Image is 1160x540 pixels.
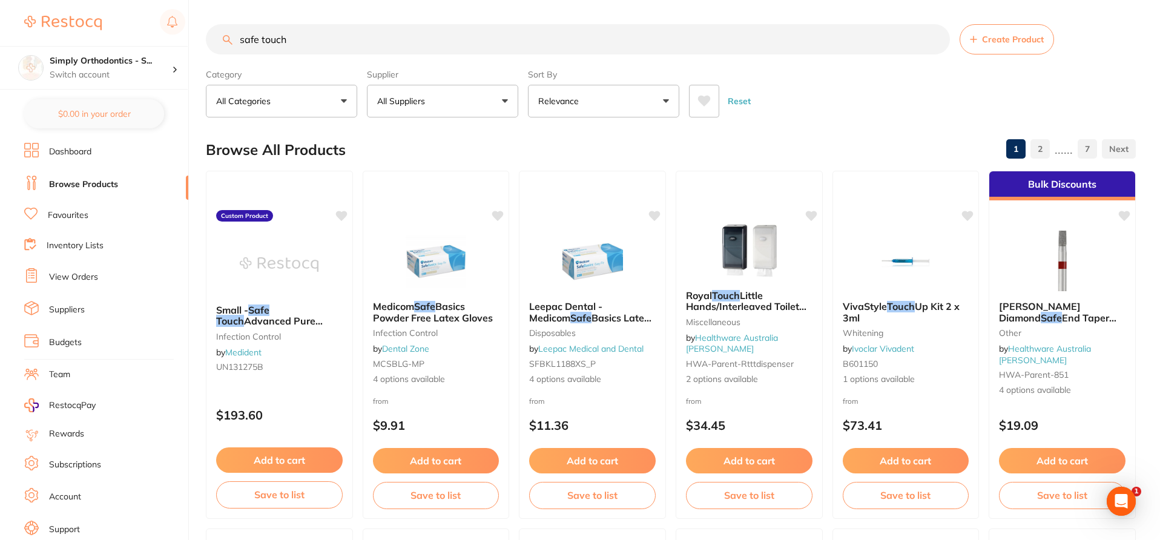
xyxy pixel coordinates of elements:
[1041,312,1062,324] em: Safe
[686,332,778,354] span: by
[686,448,812,473] button: Add to cart
[529,301,656,323] b: Leepac Dental - Medicom Safe Basics Latex Powder Free Gloves - High Quality Dental Product
[373,328,499,338] small: Infection Control
[373,300,414,312] span: Medicom
[367,85,518,117] button: All Suppliers
[710,220,788,280] img: Royal Touch Little Hands/Interleaved Toilet Tissue Dispenser
[373,448,499,473] button: Add to cart
[528,85,679,117] button: Relevance
[686,397,702,406] span: from
[852,343,914,354] a: Ivoclar Vivadent
[24,398,96,412] a: RestocqPay
[49,400,96,412] span: RestocqPay
[216,481,343,508] button: Save to list
[999,343,1091,365] a: Healthware Australia [PERSON_NAME]
[49,337,82,349] a: Budgets
[216,304,248,316] span: Small -
[373,374,499,386] span: 4 options available
[48,209,88,222] a: Favourites
[843,397,858,406] span: from
[887,300,915,312] em: Touch
[686,332,778,354] a: Healthware Australia [PERSON_NAME]
[382,343,429,354] a: Dental Zone
[529,343,644,354] span: by
[24,9,102,37] a: Restocq Logo
[999,369,1069,380] span: HWA-parent-851
[553,231,632,291] img: Leepac Dental - Medicom Safe Basics Latex Powder Free Gloves - High Quality Dental Product
[686,290,812,312] b: Royal Touch Little Hands/Interleaved Toilet Tissue Dispenser
[216,447,343,473] button: Add to cart
[1107,487,1136,516] div: Open Intercom Messenger
[373,418,499,432] p: $9.91
[843,300,887,312] span: VivaStyle
[843,418,969,432] p: $73.41
[206,24,950,54] input: Search Products
[999,312,1116,335] span: End Taper 851 (219) FG - 5/Pack
[686,358,794,369] span: HWA-parent-rtttdispenser
[843,482,969,509] button: Save to list
[216,332,343,341] small: infection control
[373,301,499,323] b: Medicom Safe Basics Powder Free Latex Gloves
[1030,137,1050,161] a: 2
[49,179,118,191] a: Browse Products
[373,482,499,509] button: Save to list
[1055,142,1073,156] p: ......
[529,418,656,432] p: $11.36
[529,397,545,406] span: from
[843,358,878,369] span: B601150
[47,240,104,252] a: Inventory Lists
[216,95,275,107] p: All Categories
[414,300,435,312] em: Safe
[206,69,357,80] label: Category
[724,85,754,117] button: Reset
[1132,487,1141,496] span: 1
[686,289,806,324] span: Little Hands/Interleaved Toilet Tissue Dispenser
[999,343,1091,365] span: by
[367,69,518,80] label: Supplier
[866,231,945,291] img: VivaStyle Touch Up Kit 2 x 3ml
[999,448,1125,473] button: Add to cart
[999,482,1125,509] button: Save to list
[216,315,244,327] em: Touch
[50,69,172,81] p: Switch account
[1006,137,1026,161] a: 1
[570,312,592,324] em: Safe
[49,271,98,283] a: View Orders
[377,95,430,107] p: All Suppliers
[538,95,584,107] p: Relevance
[686,482,812,509] button: Save to list
[397,231,475,291] img: Medicom Safe Basics Powder Free Latex Gloves
[206,142,346,159] h2: Browse All Products
[686,289,712,301] span: Royal
[989,171,1135,200] div: Bulk Discounts
[373,343,429,354] span: by
[686,374,812,386] span: 2 options available
[999,300,1081,323] span: [PERSON_NAME] Diamond
[49,146,91,158] a: Dashboard
[528,69,679,80] label: Sort By
[529,328,656,338] small: disposables
[49,428,84,440] a: Rewards
[24,398,39,412] img: RestocqPay
[1078,137,1097,161] a: 7
[216,408,343,422] p: $193.60
[538,343,644,354] a: Leepac Medical and Dental
[999,328,1125,338] small: other
[529,448,656,473] button: Add to cart
[216,361,263,372] span: UN131275B
[19,56,43,80] img: Simply Orthodontics - Sydenham
[843,374,969,386] span: 1 options available
[373,397,389,406] span: from
[999,301,1125,323] b: SS White Diamond Safe End Taper 851 (219) FG - 5/Pack
[216,315,323,338] span: Advanced Pure Nitrile Gloves
[529,358,596,369] span: SFBKL1188XS_P
[999,384,1125,397] span: 4 options available
[50,55,172,67] h4: Simply Orthodontics - Sydenham
[529,300,602,323] span: Leepac Dental - Medicom
[960,24,1054,54] button: Create Product
[49,524,80,536] a: Support
[373,358,424,369] span: MCSBLG-MP
[712,289,740,301] em: Touch
[225,347,262,358] a: Medident
[686,317,812,327] small: Miscellaneous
